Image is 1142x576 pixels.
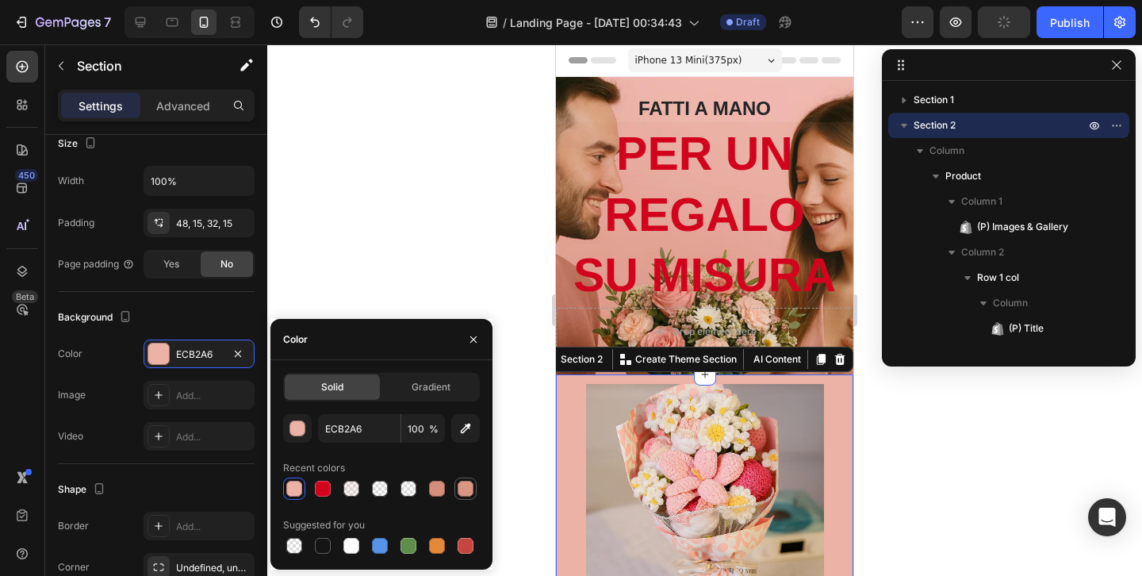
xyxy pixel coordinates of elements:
[58,429,83,444] div: Video
[58,519,89,533] div: Border
[977,219,1068,235] span: (P) Images & Gallery
[58,307,135,328] div: Background
[977,270,1019,286] span: Row 1 col
[945,168,981,184] span: Product
[144,167,254,195] input: Auto
[1009,321,1044,336] span: (P) Title
[176,217,251,231] div: 48, 15, 32, 15
[429,422,439,436] span: %
[914,117,956,133] span: Section 2
[961,244,1004,260] span: Column 2
[1050,14,1090,31] div: Publish
[77,56,207,75] p: Section
[104,13,111,32] p: 7
[79,98,123,114] p: Settings
[58,388,86,402] div: Image
[58,216,94,230] div: Padding
[510,14,682,31] span: Landing Page - [DATE] 00:34:43
[176,520,251,534] div: Add...
[163,257,179,271] span: Yes
[58,257,135,271] div: Page padding
[156,98,210,114] p: Advanced
[6,6,118,38] button: 7
[1037,6,1103,38] button: Publish
[1088,498,1126,536] div: Open Intercom Messenger
[176,389,251,403] div: Add...
[503,14,507,31] span: /
[318,414,400,443] input: Eg: FFFFFF
[993,295,1028,311] span: Column
[556,44,853,576] iframe: Design area
[58,133,100,155] div: Size
[176,348,222,362] div: ECB2A6
[736,15,760,29] span: Draft
[321,380,343,394] span: Solid
[12,290,38,303] div: Beta
[58,347,82,361] div: Color
[412,380,450,394] span: Gradient
[220,257,233,271] span: No
[914,92,954,108] span: Section 1
[961,194,1002,209] span: Column 1
[929,143,964,159] span: Column
[176,561,251,575] div: Undefined, undefined, undefined, undefined
[58,560,90,574] div: Corner
[15,169,38,182] div: 450
[58,174,84,188] div: Width
[283,461,345,475] div: Recent colors
[176,430,251,444] div: Add...
[283,332,308,347] div: Color
[283,518,365,532] div: Suggested for you
[58,479,109,501] div: Shape
[299,6,363,38] div: Undo/Redo
[1009,346,1067,362] span: Icon List Hoz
